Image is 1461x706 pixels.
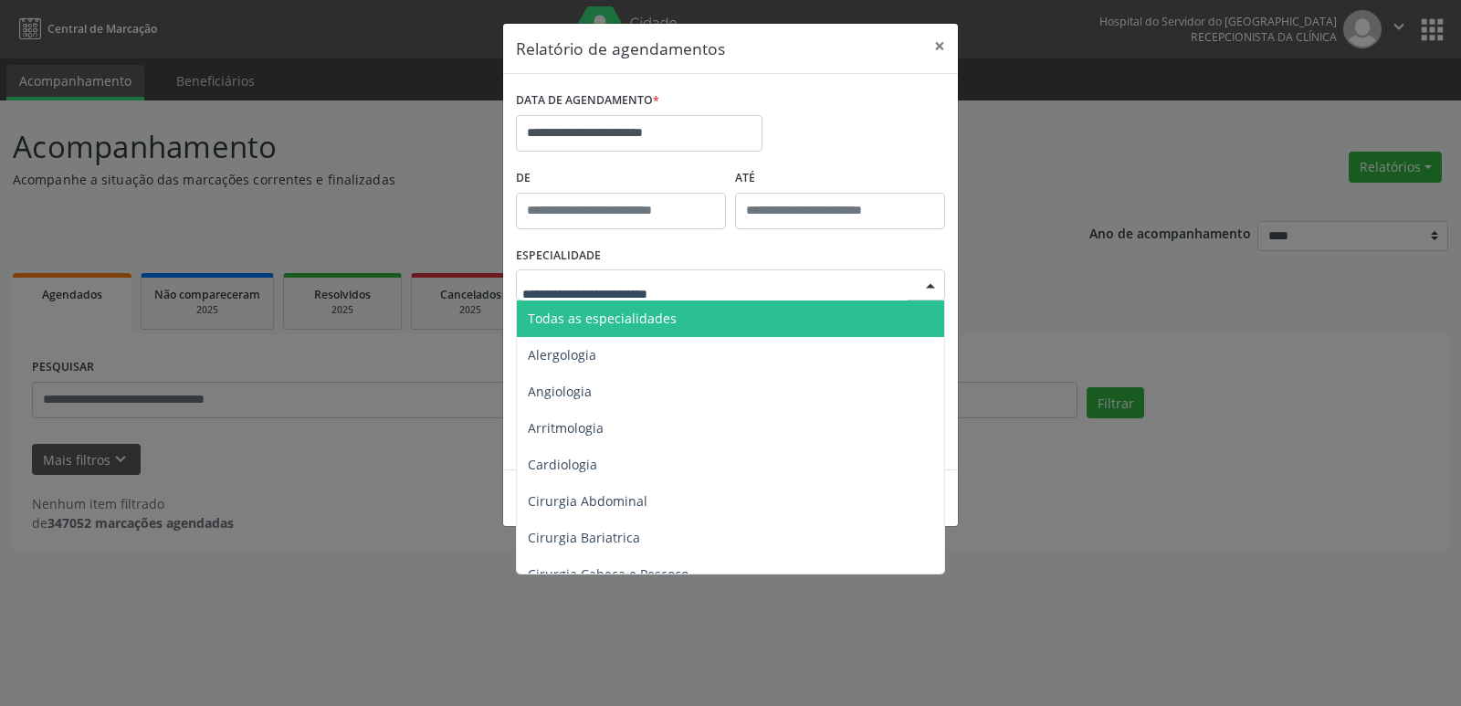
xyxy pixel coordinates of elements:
span: Cirurgia Bariatrica [528,529,640,546]
span: Arritmologia [528,419,604,437]
span: Cirurgia Cabeça e Pescoço [528,565,688,583]
label: ATÉ [735,164,945,193]
span: Cardiologia [528,456,597,473]
span: Todas as especialidades [528,310,677,327]
label: De [516,164,726,193]
button: Close [921,24,958,68]
label: ESPECIALIDADE [516,242,601,270]
h5: Relatório de agendamentos [516,37,725,60]
span: Cirurgia Abdominal [528,492,647,510]
span: Angiologia [528,383,592,400]
label: DATA DE AGENDAMENTO [516,87,659,115]
span: Alergologia [528,346,596,364]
